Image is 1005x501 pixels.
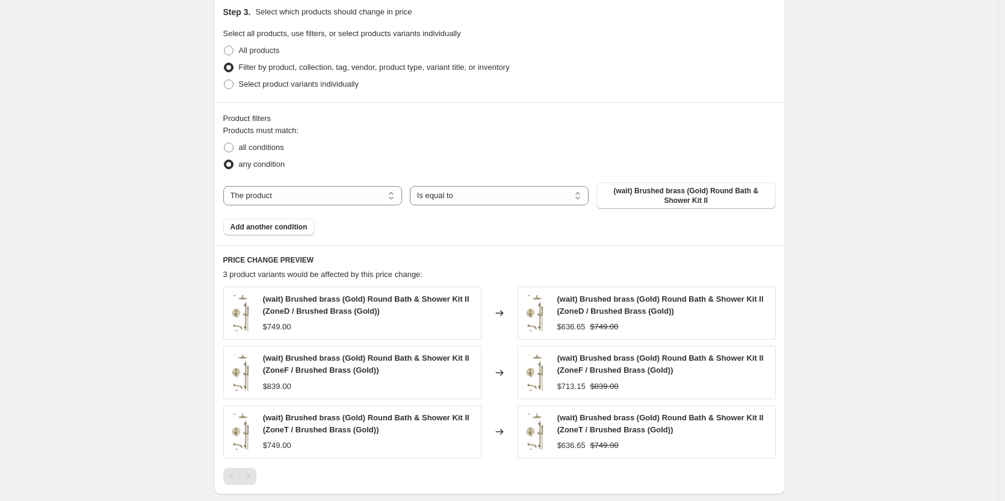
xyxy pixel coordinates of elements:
img: VADO-GD_5ff77f41-0fbf-4d61-aaae-af5eef308dcc_80x.jpg [230,295,253,331]
img: VADO-GD_5ff77f41-0fbf-4d61-aaae-af5eef308dcc_80x.jpg [230,414,253,450]
button: (wait) Brushed brass (Gold) Round Bath & Shower Kit II [596,182,775,209]
nav: Pagination [223,468,256,485]
h2: Step 3. [223,6,251,18]
span: (wait) Brushed brass (Gold) Round Bath & Shower Kit II (ZoneT / Brushed Brass (Gold)) [263,413,469,434]
button: Add another condition [223,219,315,235]
img: VADO-GD_5ff77f41-0fbf-4d61-aaae-af5eef308dcc_80x.jpg [230,355,253,391]
span: all conditions [239,143,284,152]
p: Select which products should change in price [255,6,412,18]
div: $839.00 [263,381,291,393]
strike: $839.00 [590,381,619,393]
img: VADO-GD_5ff77f41-0fbf-4d61-aaae-af5eef308dcc_80x.jpg [524,414,548,450]
span: Products must match: [223,126,299,135]
img: VADO-GD_5ff77f41-0fbf-4d61-aaae-af5eef308dcc_80x.jpg [524,295,548,331]
span: Add another condition [230,222,308,232]
strike: $749.00 [590,321,619,333]
span: Filter by product, collection, tag, vendor, product type, variant title, or inventory [239,63,510,72]
div: $636.65 [557,321,586,333]
span: any condition [239,160,285,169]
span: Select product variants individually [239,79,359,89]
span: (wait) Brushed brass (Gold) Round Bath & Shower Kit II (ZoneF / Brushed Brass (Gold)) [263,353,469,375]
div: $636.65 [557,440,586,452]
span: (wait) Brushed brass (Gold) Round Bath & Shower Kit II (ZoneD / Brushed Brass (Gold)) [557,294,764,316]
div: $713.15 [557,381,586,393]
span: All products [239,46,280,55]
div: $749.00 [263,440,291,452]
h6: PRICE CHANGE PREVIEW [223,255,776,265]
div: Product filters [223,113,776,125]
strike: $749.00 [590,440,619,452]
span: 3 product variants would be affected by this price change: [223,270,422,279]
span: Select all products, use filters, or select products variants individually [223,29,461,38]
div: $749.00 [263,321,291,333]
span: (wait) Brushed brass (Gold) Round Bath & Shower Kit II (ZoneF / Brushed Brass (Gold)) [557,353,764,375]
span: (wait) Brushed brass (Gold) Round Bath & Shower Kit II (ZoneT / Brushed Brass (Gold)) [557,413,764,434]
img: VADO-GD_5ff77f41-0fbf-4d61-aaae-af5eef308dcc_80x.jpg [524,355,548,391]
span: (wait) Brushed brass (Gold) Round Bath & Shower Kit II (ZoneD / Brushed Brass (Gold)) [263,294,469,316]
span: (wait) Brushed brass (Gold) Round Bath & Shower Kit II [604,186,768,205]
